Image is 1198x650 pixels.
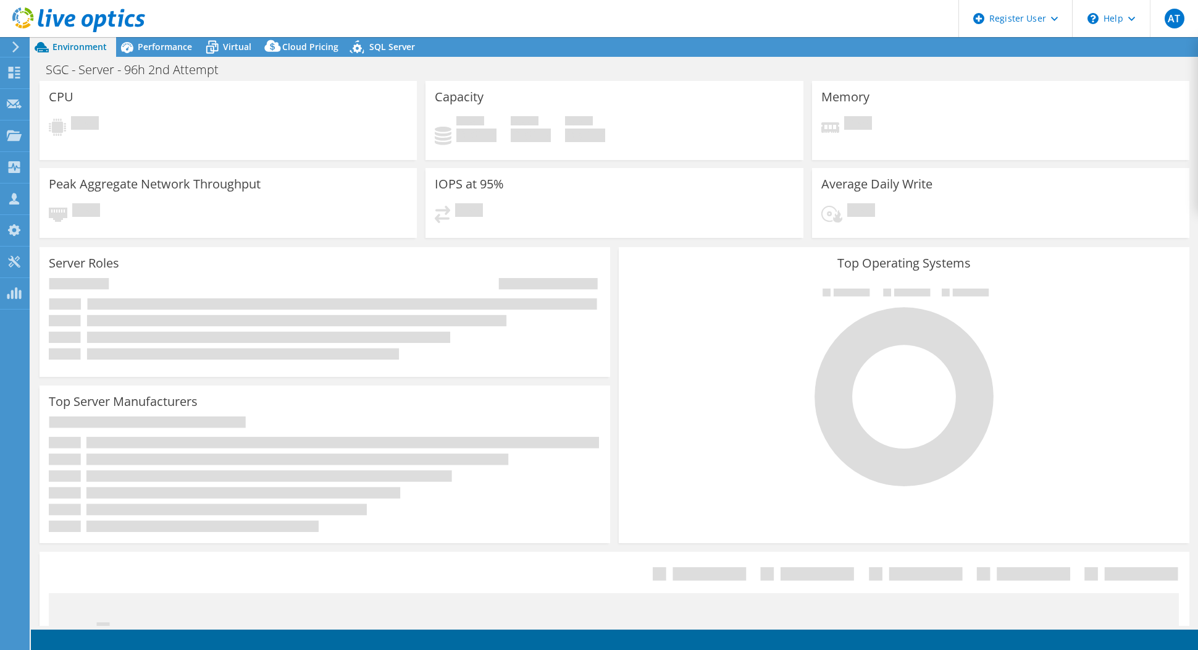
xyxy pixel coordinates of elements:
[223,41,251,53] span: Virtual
[138,41,192,53] span: Performance
[72,203,100,220] span: Pending
[456,129,496,142] h4: 0 GiB
[628,256,1180,270] h3: Top Operating Systems
[847,203,875,220] span: Pending
[49,395,198,408] h3: Top Server Manufacturers
[565,116,593,129] span: Total
[40,63,238,77] h1: SGC - Server - 96h 2nd Attempt
[455,203,483,220] span: Pending
[821,177,932,191] h3: Average Daily Write
[49,90,73,104] h3: CPU
[52,41,107,53] span: Environment
[1087,13,1099,24] svg: \n
[456,116,484,129] span: Used
[49,177,261,191] h3: Peak Aggregate Network Throughput
[821,90,869,104] h3: Memory
[282,41,338,53] span: Cloud Pricing
[1165,9,1184,28] span: AT
[369,41,415,53] span: SQL Server
[71,116,99,133] span: Pending
[49,256,119,270] h3: Server Roles
[435,90,484,104] h3: Capacity
[565,129,605,142] h4: 0 GiB
[435,177,504,191] h3: IOPS at 95%
[844,116,872,133] span: Pending
[511,116,538,129] span: Free
[511,129,551,142] h4: 0 GiB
